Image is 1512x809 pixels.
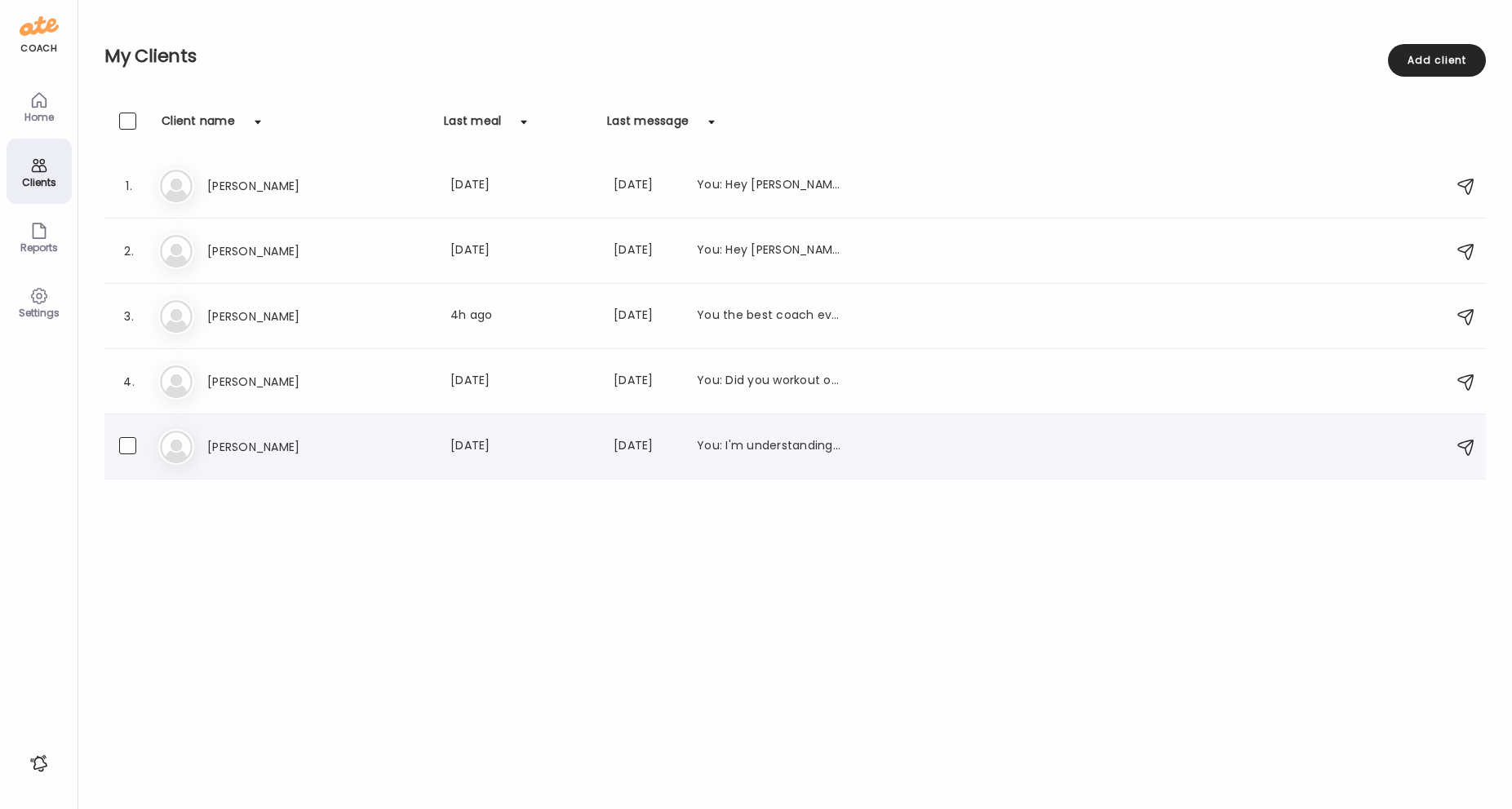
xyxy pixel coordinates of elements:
[450,372,594,391] div: [DATE]
[614,307,677,326] div: [DATE]
[207,372,351,391] h3: [PERSON_NAME]
[104,44,1486,69] h2: My Clients
[162,113,235,139] div: Client name
[10,242,69,253] div: Reports
[207,176,351,196] h3: [PERSON_NAME]
[1388,44,1486,77] div: Add client
[697,176,840,196] div: You: Hey [PERSON_NAME], How are you feeling?
[614,372,677,391] div: [DATE]
[10,307,69,318] div: Settings
[697,307,840,326] div: You the best coach ever
[207,437,351,457] h3: [PERSON_NAME]
[207,241,351,261] h3: [PERSON_NAME]
[119,372,139,391] div: 4.
[444,113,501,139] div: Last meal
[450,176,594,196] div: [DATE]
[450,437,594,457] div: [DATE]
[119,176,139,196] div: 1.
[10,177,69,188] div: Clients
[20,13,59,39] img: ate
[697,372,840,391] div: You: Did you workout on these dates? [DATE] (checked in at 10:27 AM and 12:18 PM) [DATE] (checked...
[207,307,351,326] h3: [PERSON_NAME]
[450,241,594,261] div: [DATE]
[20,42,57,55] div: coach
[697,241,840,261] div: You: Hey [PERSON_NAME], This is Coach [PERSON_NAME]. I'm just reaching out in case you would like...
[614,176,677,196] div: [DATE]
[119,307,139,326] div: 3.
[450,307,594,326] div: 4h ago
[607,113,689,139] div: Last message
[697,437,840,457] div: You: I'm understanding that you don't want to continue with the program, but I still need clarity...
[614,241,677,261] div: [DATE]
[10,112,69,122] div: Home
[614,437,677,457] div: [DATE]
[119,241,139,261] div: 2.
